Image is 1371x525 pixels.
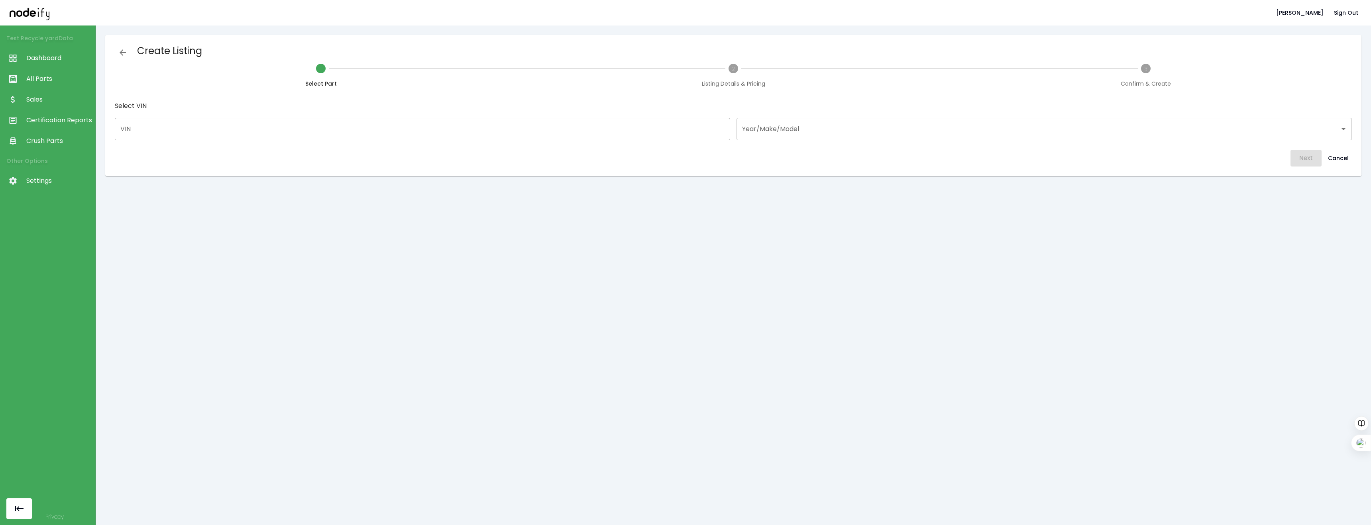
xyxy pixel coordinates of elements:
[137,45,202,61] h5: Create Listing
[10,5,49,20] img: nodeify
[1325,150,1352,167] button: Cancel
[26,116,91,125] span: Certification Reports
[45,513,64,521] a: Privacy
[26,136,91,146] span: Crush Parts
[943,80,1349,88] span: Confirm & Create
[26,74,91,84] span: All Parts
[530,80,937,88] span: Listing Details & Pricing
[320,65,322,72] text: 1
[1145,65,1147,72] text: 3
[118,80,524,88] span: Select Part
[26,53,91,63] span: Dashboard
[26,176,91,186] span: Settings
[1273,6,1327,20] button: [PERSON_NAME]
[115,100,1352,112] h6: Select VIN
[26,95,91,104] span: Sales
[1331,6,1361,20] button: Sign Out
[1338,123,1349,135] button: Open
[732,65,735,72] text: 2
